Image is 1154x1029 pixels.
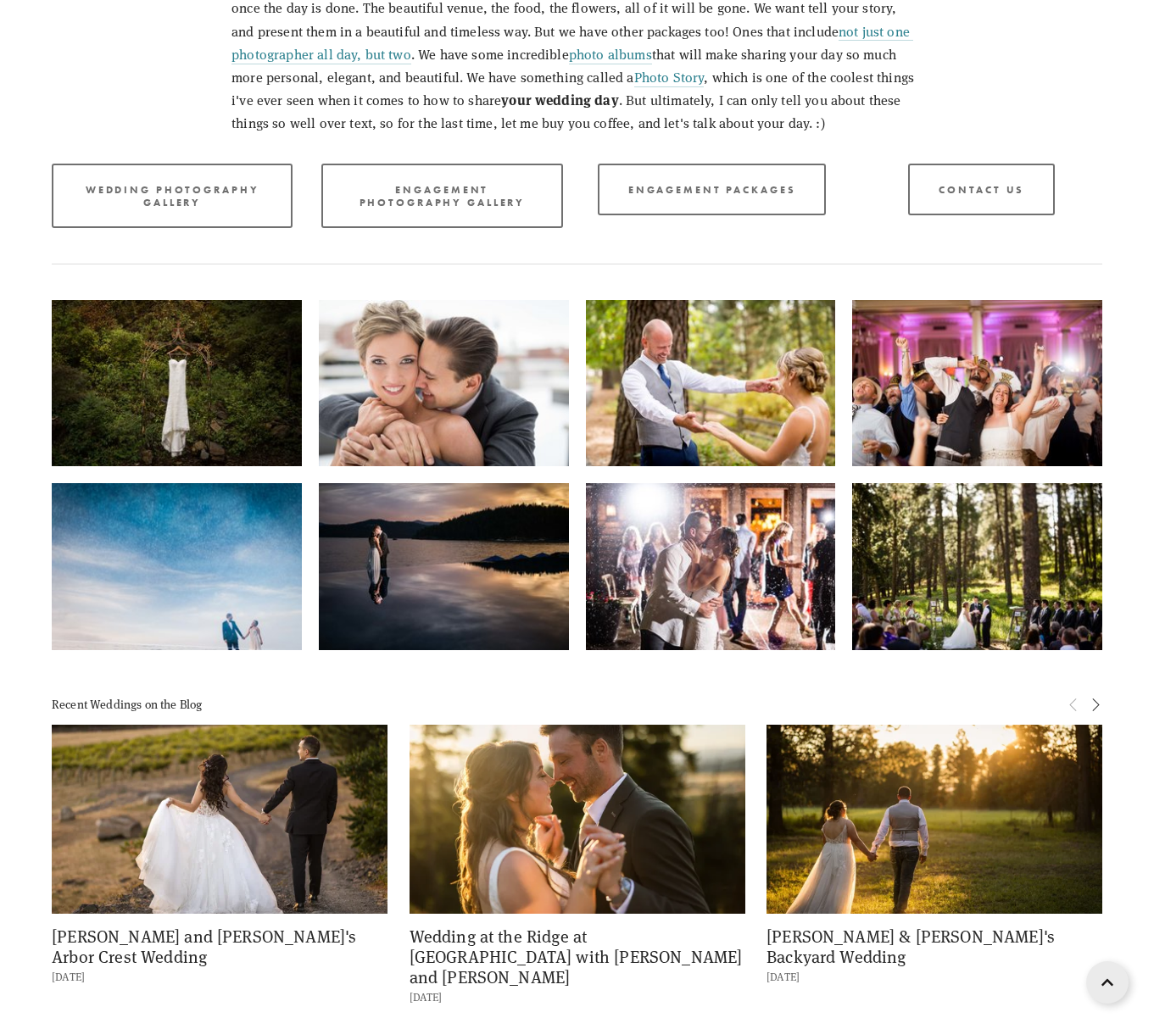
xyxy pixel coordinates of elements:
img: LooyengaPhotography-0922.jpg [586,483,836,650]
time: [DATE] [52,969,85,984]
img: LooyengaPhotography-0224-3.jpg [586,299,836,466]
time: [DATE] [767,969,800,984]
span: Recent Weddings on the Blog [52,696,202,712]
a: Mack and Mayra's Arbor Crest Wedding [52,725,387,914]
a: not just one photographer all day, but two [231,22,913,64]
strong: your wedding day [501,90,619,109]
a: photo albums [569,45,652,64]
a: Photo Story [634,68,705,87]
img: LooyengaPhotography-0621.jpg [319,483,569,650]
a: Engagement Photography Gallery [321,164,562,228]
img: Mack and Mayra's Arbor Crest Wedding [52,707,387,931]
img: Kevin &amp; Abby's Backyard Wedding [767,707,1102,931]
time: [DATE] [410,989,443,1004]
span: Next [1089,696,1102,711]
img: LooyengaPhotography-0606.jpg [852,299,1102,466]
a: Kevin &amp; Abby's Backyard Wedding [767,725,1102,914]
img: LooyengaPhotography-0087.jpg [52,299,302,466]
img: LooyengaPhotography-6656.jpg [852,483,1102,650]
a: Engagement Packages [598,164,827,215]
img: LooyengaPhotography-0612.jpg [52,483,302,650]
span: Previous [1067,696,1080,711]
a: Contact Us [908,164,1055,215]
a: Wedding at the Ridge at [GEOGRAPHIC_DATA] with [PERSON_NAME] and [PERSON_NAME] [410,925,743,988]
a: [PERSON_NAME] & [PERSON_NAME]'s Backyard Wedding [767,925,1055,968]
a: Wedding Photography Gallery [52,164,293,228]
img: LooyengaPhotography-0173.jpg [319,299,569,466]
img: Wedding at the Ridge at Greenbluff with Trevor and Whitney [410,707,745,931]
a: [PERSON_NAME] and [PERSON_NAME]'s Arbor Crest Wedding [52,925,356,968]
a: Wedding at the Ridge at Greenbluff with Trevor and Whitney [410,725,745,914]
